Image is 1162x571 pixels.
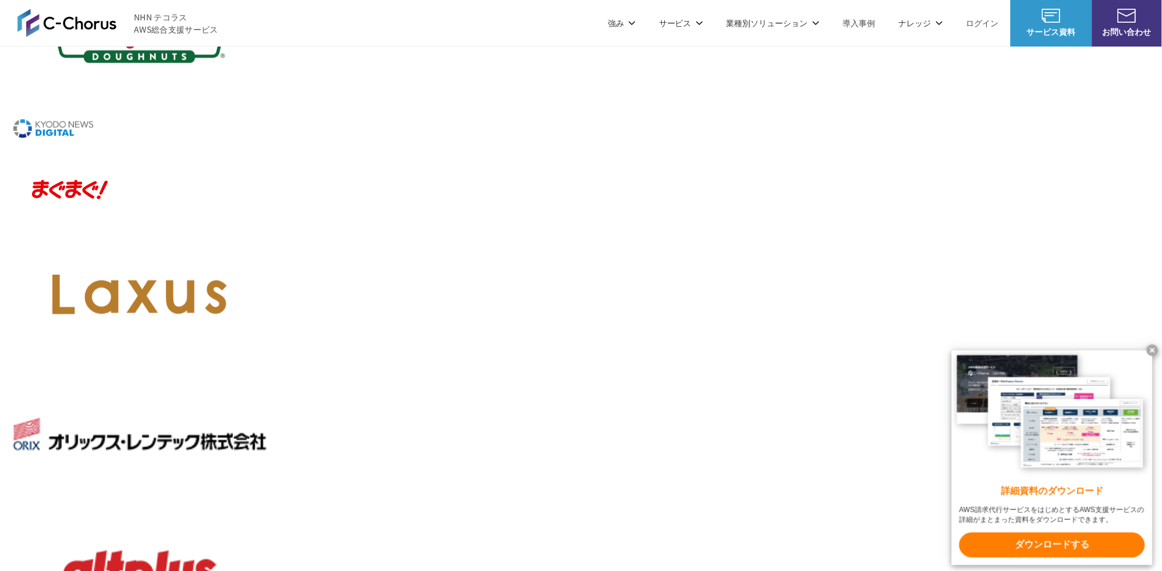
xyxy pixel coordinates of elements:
x-t: ダウンロードする [959,533,1145,558]
a: ログイン [966,17,999,29]
p: 強み [608,17,636,29]
a: 導入事例 [843,17,876,29]
span: NHN テコラス AWS総合支援サービス [134,11,218,36]
p: ナレッジ [899,17,943,29]
span: サービス資料 [1011,26,1092,38]
p: 業種別ソリューション [727,17,820,29]
a: AWS総合支援サービス C-Chorus NHN テコラスAWS総合支援サービス [17,9,218,37]
img: AWS総合支援サービス C-Chorus [17,9,116,37]
p: サービス [659,17,703,29]
img: お問い合わせ [1118,9,1136,23]
span: お問い合わせ [1092,26,1162,38]
img: AWS総合支援サービス C-Chorus サービス資料 [1042,9,1061,23]
a: 詳細資料のダウンロード AWS請求代行サービスをはじめとするAWS支援サービスの詳細がまとまった資料をダウンロードできます。 ダウンロードする [952,350,1153,565]
x-t: 詳細資料のダウンロード [959,485,1145,498]
x-t: AWS請求代行サービスをはじめとするAWS支援サービスの詳細がまとまった資料をダウンロードできます。 [959,505,1145,525]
